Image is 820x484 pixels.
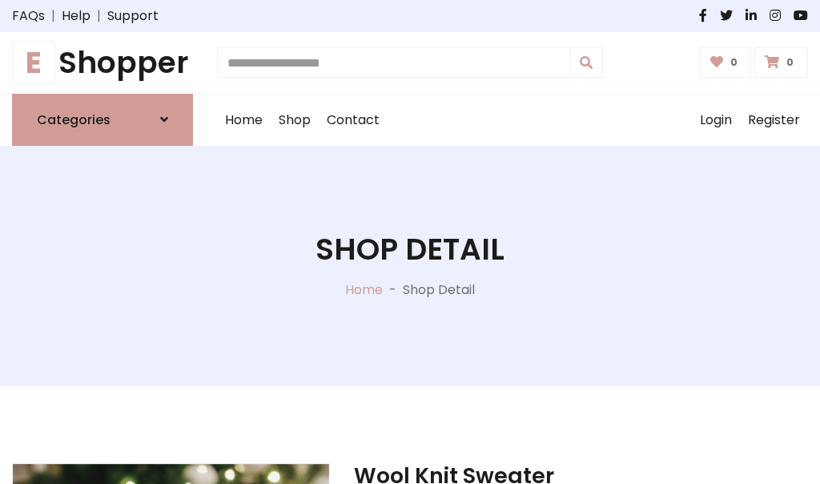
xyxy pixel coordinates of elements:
a: 0 [754,47,808,78]
a: 0 [700,47,752,78]
span: | [45,6,62,26]
a: Login [692,95,740,146]
h6: Categories [37,112,111,127]
a: Contact [319,95,388,146]
a: FAQs [12,6,45,26]
span: 0 [726,55,742,70]
a: Help [62,6,90,26]
span: E [12,41,55,84]
span: | [90,6,107,26]
a: EShopper [12,45,193,81]
a: Shop [271,95,319,146]
a: Support [107,6,159,26]
a: Home [345,280,383,299]
p: - [383,280,403,300]
a: Categories [12,94,193,146]
h1: Shopper [12,45,193,81]
p: Shop Detail [403,280,475,300]
a: Home [217,95,271,146]
span: 0 [782,55,798,70]
a: Register [740,95,808,146]
h1: Shop Detail [316,232,504,268]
